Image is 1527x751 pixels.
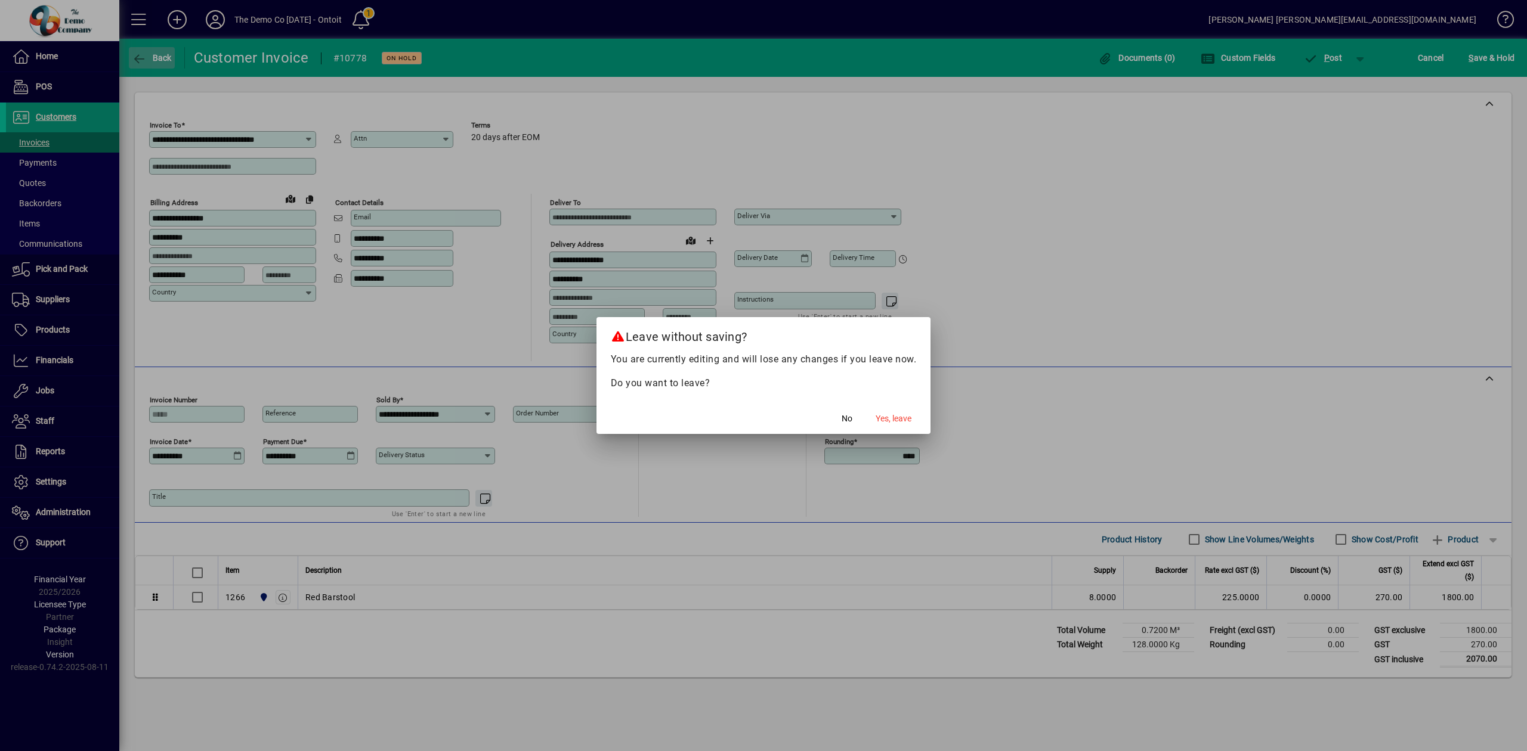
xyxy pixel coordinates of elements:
span: No [842,412,852,425]
p: Do you want to leave? [611,376,917,390]
p: You are currently editing and will lose any changes if you leave now. [611,352,917,367]
h2: Leave without saving? [596,317,931,352]
button: Yes, leave [871,408,916,429]
button: No [828,408,866,429]
span: Yes, leave [876,412,911,425]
